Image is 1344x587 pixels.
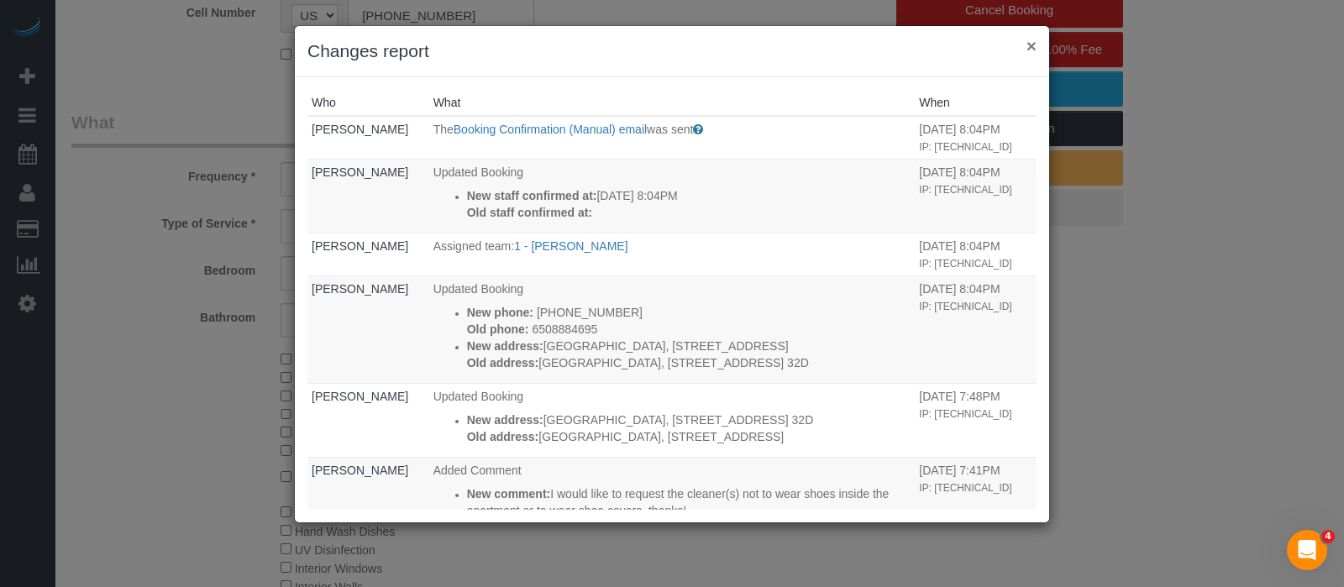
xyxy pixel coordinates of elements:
[467,413,543,427] strong: New address:
[312,165,408,179] a: [PERSON_NAME]
[1026,37,1037,55] button: ×
[429,233,916,275] td: What
[307,39,1037,64] h3: Changes report
[467,306,533,319] strong: New phone:
[433,123,454,136] span: The
[532,322,597,336] hm-ph: 6508884695
[919,184,1011,196] small: IP: [TECHNICAL_ID]
[433,165,523,179] span: Updated Booking
[915,116,1037,159] td: When
[915,90,1037,116] th: When
[467,354,911,371] p: [GEOGRAPHIC_DATA], [STREET_ADDRESS] 32D
[307,457,429,548] td: Who
[433,239,515,253] span: Assigned team:
[312,282,408,296] a: [PERSON_NAME]
[919,408,1011,420] small: IP: [TECHNICAL_ID]
[312,239,408,253] a: [PERSON_NAME]
[467,206,592,219] strong: Old staff confirmed at:
[537,306,643,319] hm-ph: [PHONE_NUMBER]
[919,141,1011,153] small: IP: [TECHNICAL_ID]
[915,457,1037,548] td: When
[919,301,1011,312] small: IP: [TECHNICAL_ID]
[429,457,916,548] td: What
[514,239,627,253] a: 1 - [PERSON_NAME]
[307,383,429,457] td: Who
[429,90,916,116] th: What
[307,233,429,275] td: Who
[467,338,911,354] p: [GEOGRAPHIC_DATA], [STREET_ADDRESS]
[307,90,429,116] th: Who
[429,159,916,233] td: What
[467,485,911,519] p: I would like to request the cleaner(s) not to wear shoes inside the apartment or to wear shoe cov...
[647,123,693,136] span: was sent
[312,123,408,136] a: [PERSON_NAME]
[467,487,551,501] strong: New comment:
[429,275,916,383] td: What
[915,275,1037,383] td: When
[1287,530,1327,570] iframe: Intercom live chat
[454,123,647,136] a: Booking Confirmation (Manual) email
[467,322,529,336] strong: Old phone:
[307,159,429,233] td: Who
[312,464,408,477] a: [PERSON_NAME]
[429,383,916,457] td: What
[467,187,911,204] p: [DATE] 8:04PM
[1321,530,1335,543] span: 4
[467,428,911,445] p: [GEOGRAPHIC_DATA], [STREET_ADDRESS]
[312,390,408,403] a: [PERSON_NAME]
[919,258,1011,270] small: IP: [TECHNICAL_ID]
[467,411,911,428] p: [GEOGRAPHIC_DATA], [STREET_ADDRESS] 32D
[467,189,597,202] strong: New staff confirmed at:
[307,275,429,383] td: Who
[433,390,523,403] span: Updated Booking
[467,356,539,369] strong: Old address:
[915,159,1037,233] td: When
[915,383,1037,457] td: When
[433,464,522,477] span: Added Comment
[429,116,916,159] td: What
[433,282,523,296] span: Updated Booking
[307,116,429,159] td: Who
[467,430,539,443] strong: Old address:
[915,233,1037,275] td: When
[467,339,543,353] strong: New address:
[919,482,1011,494] small: IP: [TECHNICAL_ID]
[295,26,1049,522] sui-modal: Changes report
